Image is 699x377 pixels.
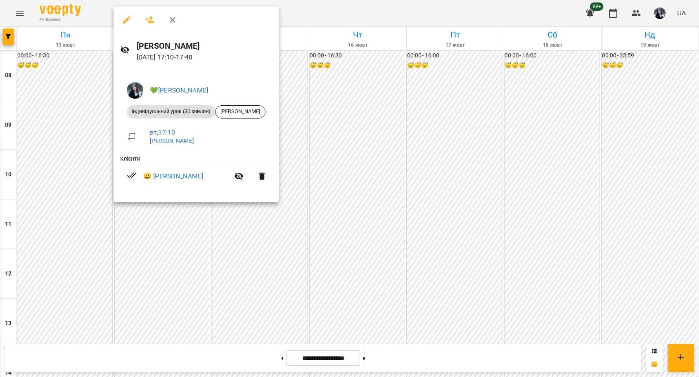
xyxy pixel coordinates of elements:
span: Індивідуальний урок (30 хвилин) [127,108,215,115]
a: 😀 [PERSON_NAME] [143,171,203,181]
a: вт , 17:10 [150,128,175,136]
svg: Візит сплачено [127,170,137,180]
span: [PERSON_NAME] [216,108,265,115]
p: [DATE] 17:10 - 17:40 [137,52,272,62]
ul: Клієнти [120,154,272,193]
div: [PERSON_NAME] [215,105,265,119]
h6: [PERSON_NAME] [137,40,272,52]
img: 91885ff653e4a9d6131c60c331ff4ae6.jpeg [127,82,143,99]
a: 💚[PERSON_NAME] [150,86,208,94]
a: [PERSON_NAME] [150,138,194,144]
